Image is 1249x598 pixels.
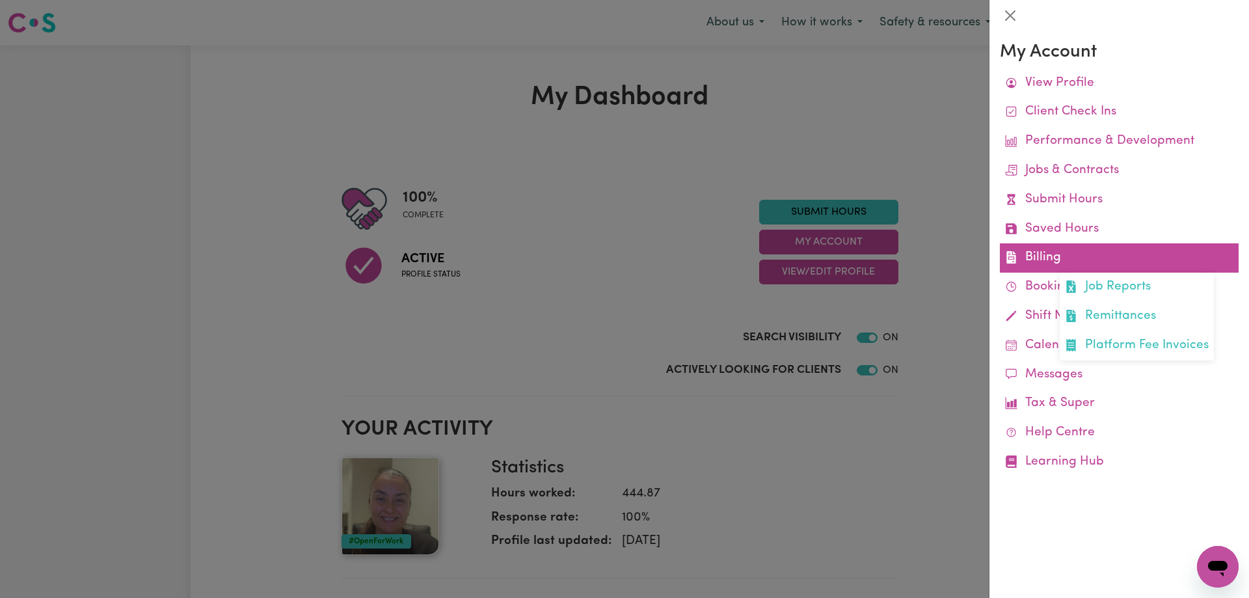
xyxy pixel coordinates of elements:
[1000,360,1239,390] a: Messages
[1000,98,1239,127] a: Client Check Ins
[1060,302,1214,331] a: Remittances
[1000,185,1239,215] a: Submit Hours
[1000,243,1239,273] a: BillingJob ReportsRemittancesPlatform Fee Invoices
[1000,156,1239,185] a: Jobs & Contracts
[1000,127,1239,156] a: Performance & Development
[1000,5,1021,26] button: Close
[1000,215,1239,244] a: Saved Hours
[1197,546,1239,588] iframe: Button to launch messaging window
[1000,273,1239,302] a: Bookings
[1000,331,1239,360] a: Calendar
[1000,42,1239,64] h3: My Account
[1000,69,1239,98] a: View Profile
[1060,273,1214,302] a: Job Reports
[1000,418,1239,448] a: Help Centre
[1000,389,1239,418] a: Tax & Super
[1000,448,1239,477] a: Learning Hub
[1060,331,1214,360] a: Platform Fee Invoices
[1000,302,1239,331] a: Shift Notes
